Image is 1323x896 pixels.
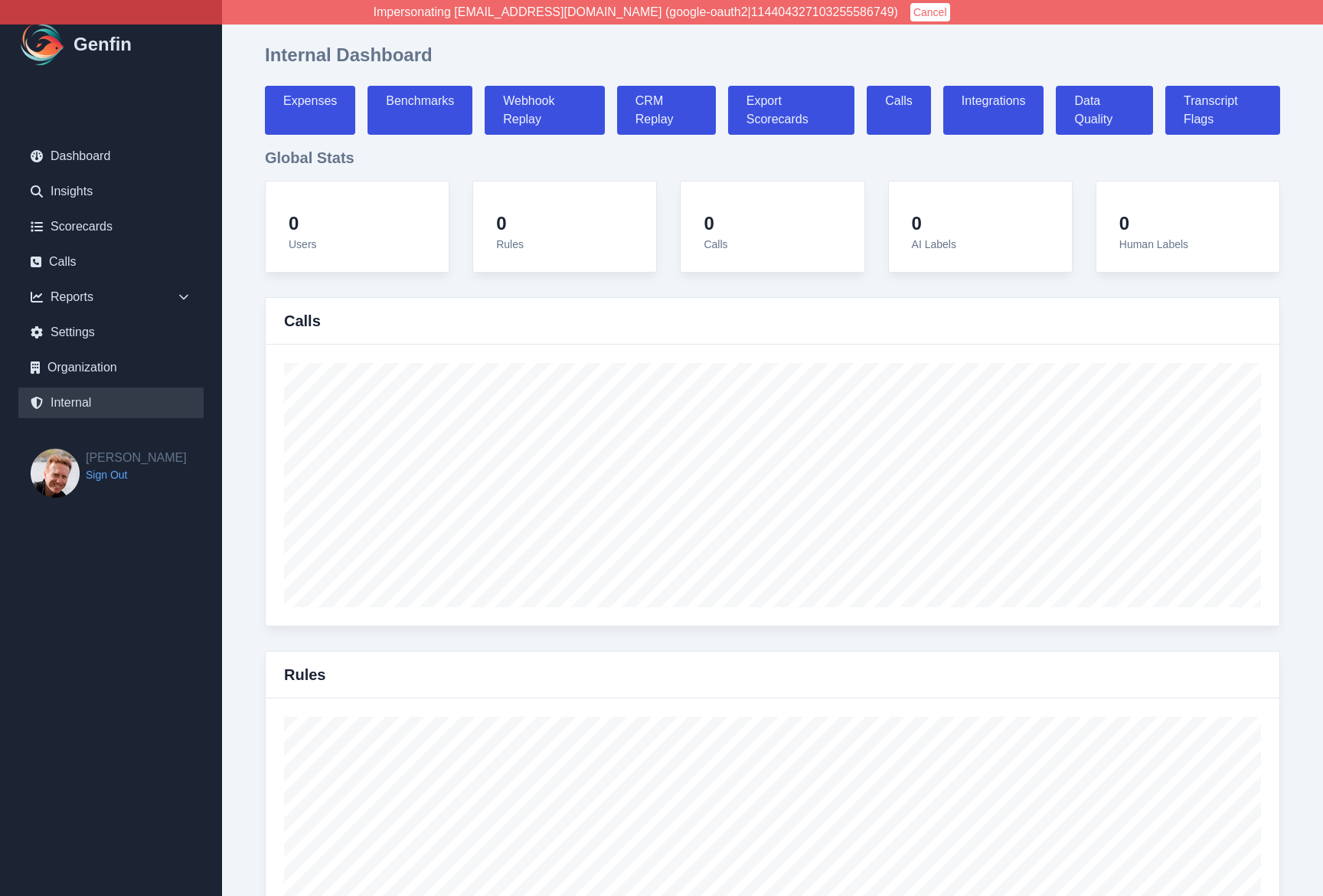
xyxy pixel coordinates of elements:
[496,212,524,235] h4: 0
[1165,86,1280,135] a: Transcript Flags
[910,3,950,21] button: Cancel
[728,86,855,135] a: Export Scorecards
[18,176,204,207] a: Insights
[18,317,204,348] a: Settings
[86,467,187,482] a: Sign Out
[18,352,204,383] a: Organization
[289,212,317,235] h4: 0
[496,238,524,250] span: Rules
[31,449,80,498] img: Brian Dunagan
[86,449,187,467] h2: [PERSON_NAME]
[704,238,727,250] span: Calls
[18,141,204,172] a: Dashboard
[912,212,956,235] h4: 0
[18,282,204,312] div: Reports
[265,86,355,135] a: Expenses
[867,86,931,135] a: Calls
[18,388,204,418] a: Internal
[284,310,321,332] h3: Calls
[18,247,204,277] a: Calls
[73,32,132,57] h1: Genfin
[265,147,1280,168] h3: Global Stats
[18,211,204,242] a: Scorecards
[18,20,67,69] img: Logo
[704,212,727,235] h4: 0
[1119,238,1188,250] span: Human Labels
[265,43,433,67] h1: Internal Dashboard
[1119,212,1188,235] h4: 0
[289,238,317,250] span: Users
[1056,86,1153,135] a: Data Quality
[485,86,605,135] a: Webhook Replay
[284,664,325,685] h3: Rules
[367,86,472,135] a: Benchmarks
[617,86,716,135] a: CRM Replay
[943,86,1044,135] a: Integrations
[912,238,956,250] span: AI Labels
